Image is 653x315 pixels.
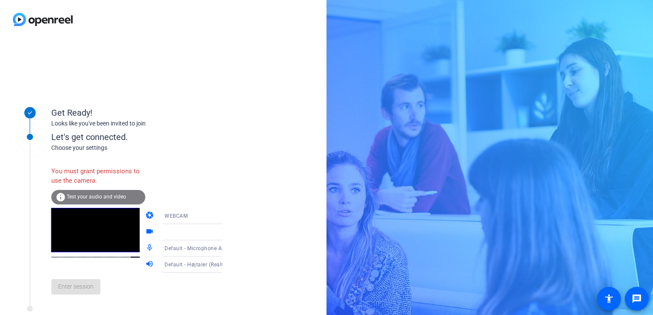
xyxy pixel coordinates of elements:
mat-icon: accessibility [604,294,614,304]
span: Default - Microphone Array (Realtek(R) Audio) [165,245,279,251]
mat-icon: videocam [145,227,156,237]
span: Test your audio and video [67,194,126,200]
div: Let's get connected. [51,131,240,143]
span: WEBCAM [165,213,188,219]
div: Looks like you've been invited to join [51,119,222,128]
div: You must grant permissions to use the camera. [51,162,145,190]
div: Choose your settings [51,143,240,152]
mat-icon: camera [145,211,156,221]
mat-icon: volume_up [145,260,156,270]
span: Default - Højtaler (Realtek(R) Audio) [165,261,254,268]
mat-icon: message [632,294,642,304]
mat-icon: mic_none [145,243,156,254]
div: Get Ready! [51,106,222,119]
mat-icon: info [56,192,66,202]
